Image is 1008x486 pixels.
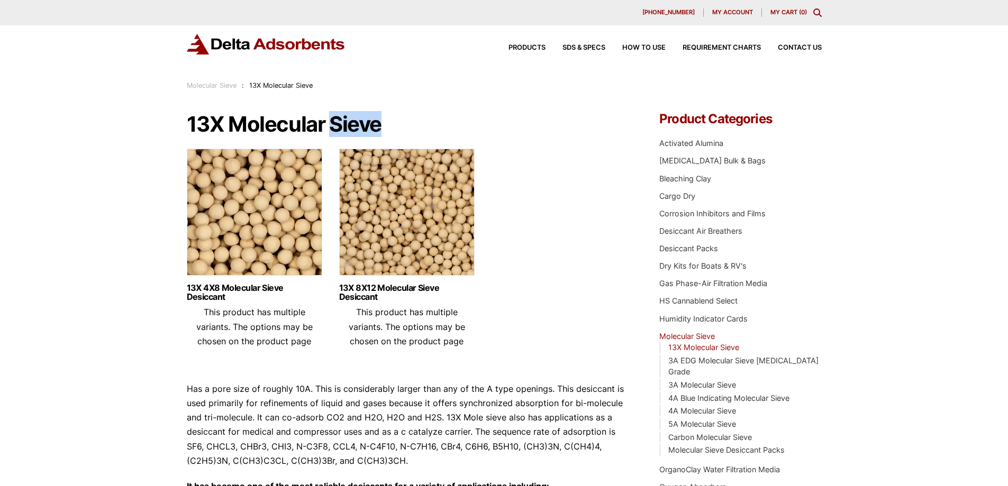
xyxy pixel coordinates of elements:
a: Humidity Indicator Cards [659,314,748,323]
span: Contact Us [778,44,822,51]
a: Products [492,44,546,51]
h4: Product Categories [659,113,821,125]
span: This product has multiple variants. The options may be chosen on the product page [349,307,465,346]
span: [PHONE_NUMBER] [642,10,695,15]
a: Desiccant Air Breathers [659,226,742,235]
a: Gas Phase-Air Filtration Media [659,279,767,288]
a: Molecular Sieve [659,332,715,341]
span: My account [712,10,753,15]
a: Bleaching Clay [659,174,711,183]
a: 13X Molecular Sieve [668,343,739,352]
span: 0 [801,8,805,16]
a: My account [704,8,762,17]
a: Cargo Dry [659,191,695,200]
a: 3A Molecular Sieve [668,380,736,389]
span: Products [508,44,546,51]
a: 4A Blue Indicating Molecular Sieve [668,393,789,402]
a: 5A Molecular Sieve [668,419,736,428]
a: Carbon Molecular Sieve [668,433,752,442]
a: 13X 8X12 Molecular Sieve Desiccant [339,283,475,301]
a: 4A Molecular Sieve [668,406,736,415]
a: Activated Alumina [659,139,723,148]
a: My Cart (0) [770,8,807,16]
a: SDS & SPECS [546,44,605,51]
a: Desiccant Packs [659,244,718,253]
a: 13X 4X8 Molecular Sieve Desiccant [187,283,322,301]
a: HS Cannablend Select [659,296,738,305]
a: OrganoClay Water Filtration Media [659,465,780,474]
a: How to Use [605,44,666,51]
span: : [242,81,244,89]
a: [PHONE_NUMBER] [634,8,704,17]
span: 13X Molecular Sieve [249,81,313,89]
span: This product has multiple variants. The options may be chosen on the product page [196,307,313,346]
a: Molecular Sieve [187,81,237,89]
span: SDS & SPECS [562,44,605,51]
h1: 13X Molecular Sieve [187,113,628,136]
a: Contact Us [761,44,822,51]
span: How to Use [622,44,666,51]
a: Molecular Sieve Desiccant Packs [668,445,785,454]
img: Delta Adsorbents [187,34,346,54]
a: Requirement Charts [666,44,761,51]
div: Toggle Modal Content [813,8,822,17]
a: Corrosion Inhibitors and Films [659,209,766,218]
a: 3A EDG Molecular Sieve [MEDICAL_DATA] Grade [668,356,819,377]
a: [MEDICAL_DATA] Bulk & Bags [659,156,766,165]
p: Has a pore size of roughly 10A. This is considerably larger than any of the A type openings. This... [187,382,628,468]
a: Dry Kits for Boats & RV's [659,261,747,270]
span: Requirement Charts [683,44,761,51]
